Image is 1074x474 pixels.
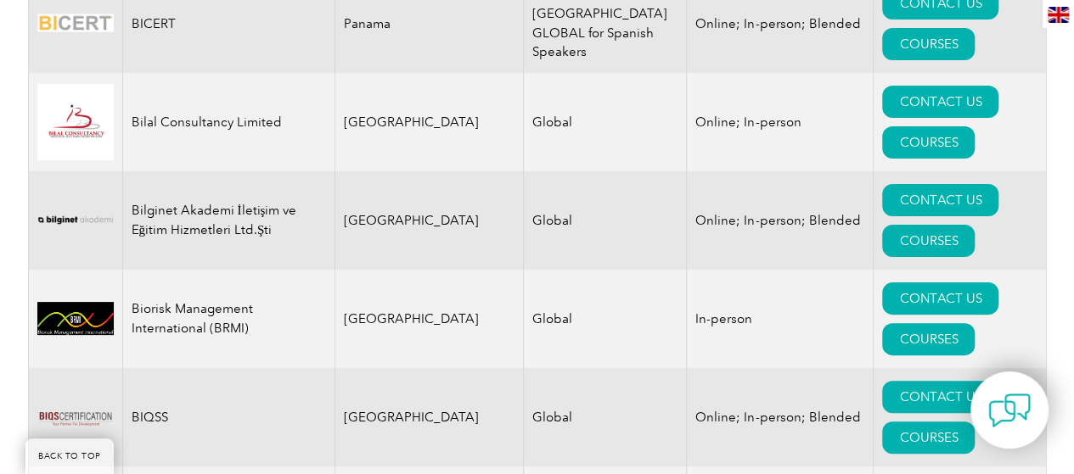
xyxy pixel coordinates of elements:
[882,86,998,118] a: CONTACT US
[687,270,874,368] td: In-person
[37,379,114,455] img: 13dcf6a5-49c1-ed11-b597-0022481565fd-logo.png
[882,28,975,60] a: COURSES
[37,84,114,160] img: 2f91f213-be97-eb11-b1ac-00224815388c-logo.jpg
[122,270,335,368] td: Biorisk Management International (BRMI)
[882,225,975,257] a: COURSES
[882,126,975,159] a: COURSES
[335,171,524,270] td: [GEOGRAPHIC_DATA]
[988,389,1031,432] img: contact-chat.png
[122,171,335,270] td: Bilginet Akademi İletişim ve Eğitim Hizmetleri Ltd.Şti
[524,270,687,368] td: Global
[25,438,114,474] a: BACK TO TOP
[687,368,874,466] td: Online; In-person; Blended
[687,73,874,171] td: Online; In-person
[335,270,524,368] td: [GEOGRAPHIC_DATA]
[122,368,335,466] td: BIQSS
[882,381,998,413] a: CONTACT US
[882,323,975,355] a: COURSES
[37,3,114,44] img: d424547b-a6e0-e911-a812-000d3a795b83-logo.png
[1048,7,1069,23] img: en
[524,368,687,466] td: Global
[335,73,524,171] td: [GEOGRAPHIC_DATA]
[882,184,998,216] a: CONTACT US
[687,171,874,270] td: Online; In-person; Blended
[524,171,687,270] td: Global
[335,368,524,466] td: [GEOGRAPHIC_DATA]
[882,421,975,454] a: COURSES
[524,73,687,171] td: Global
[122,73,335,171] td: Bilal Consultancy Limited
[882,282,998,315] a: CONTACT US
[37,199,114,241] img: a1985bb7-a6fe-eb11-94ef-002248181dbe-logo.png
[37,302,114,335] img: d01771b9-0638-ef11-a316-00224812a81c-logo.jpg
